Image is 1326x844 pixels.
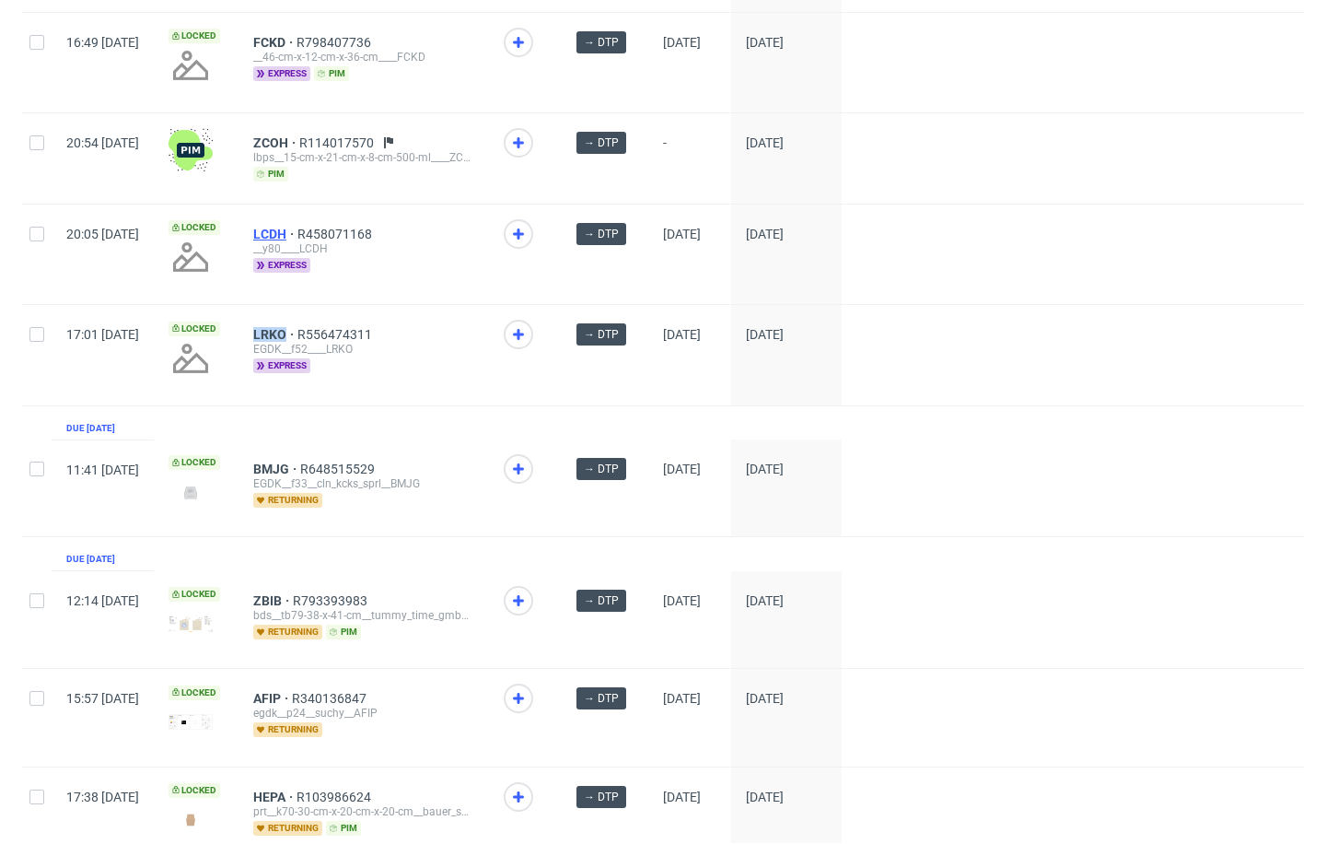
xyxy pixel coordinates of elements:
span: → DTP [584,135,619,151]
span: Locked [169,29,220,43]
span: Locked [169,220,220,235]
a: R793393983 [293,593,371,608]
a: LCDH [253,227,297,241]
a: R458071168 [297,227,376,241]
a: R648515529 [300,462,378,476]
span: 20:05 [DATE] [66,227,139,241]
span: → DTP [584,34,619,51]
img: version_two_editor_data [169,714,213,730]
a: ZCOH [253,135,299,150]
span: express [253,358,310,373]
div: EGDK__f52____LRKO [253,342,474,357]
span: [DATE] [663,227,701,241]
span: [DATE] [746,327,784,342]
span: 20:54 [DATE] [66,135,139,150]
img: version_two_editor_design [169,807,213,832]
span: [DATE] [746,35,784,50]
span: - [663,135,716,182]
div: EGDK__f33__cln_kcks_sprl__BMJG [253,476,474,491]
span: Locked [169,686,220,700]
a: HEPA [253,790,297,804]
div: __y80____LCDH [253,241,474,256]
span: returning [253,625,322,639]
span: [DATE] [746,462,784,476]
img: no_design.png [169,235,213,279]
img: no_design.png [169,43,213,88]
span: [DATE] [663,593,701,608]
div: prt__k70-30-cm-x-20-cm-x-20-cm__bauer_sohne_gmbh_co_kg__HEPA [253,804,474,819]
span: → DTP [584,226,619,242]
a: R114017570 [299,135,378,150]
span: 12:14 [DATE] [66,593,139,608]
a: FCKD [253,35,297,50]
span: [DATE] [746,593,784,608]
a: ZBIB [253,593,293,608]
div: bds__tb79-38-x-41-cm__tummy_time_gmbh__ZBIB [253,608,474,623]
span: 15:57 [DATE] [66,691,139,706]
span: [DATE] [746,790,784,804]
img: wHgJFi1I6lmhQAAAABJRU5ErkJggg== [169,128,213,172]
span: express [253,66,310,81]
span: 11:41 [DATE] [66,463,139,477]
span: pim [326,821,361,836]
span: [DATE] [663,462,701,476]
span: → DTP [584,326,619,343]
span: → DTP [584,592,619,609]
a: R556474311 [297,327,376,342]
span: returning [253,821,322,836]
span: 17:01 [DATE] [66,327,139,342]
a: R340136847 [292,691,370,706]
span: → DTP [584,789,619,805]
span: 16:49 [DATE] [66,35,139,50]
span: → DTP [584,461,619,477]
span: Locked [169,783,220,798]
span: [DATE] [746,135,784,150]
div: egdk__p24__suchy__AFIP [253,706,474,721]
img: version_two_editor_design [169,480,213,505]
span: pim [326,625,361,639]
span: Locked [169,587,220,602]
div: lbps__15-cm-x-21-cm-x-8-cm-500-ml____ZCOH [253,150,474,165]
span: [DATE] [746,691,784,706]
span: returning [253,722,322,737]
span: [DATE] [663,327,701,342]
img: version_two_editor_design.png [169,615,213,632]
a: R103986624 [297,790,375,804]
img: no_design.png [169,336,213,381]
a: AFIP [253,691,292,706]
div: Due [DATE] [66,421,115,436]
span: pim [253,167,288,182]
div: Due [DATE] [66,552,115,567]
span: express [253,258,310,273]
span: → DTP [584,690,619,707]
span: returning [253,493,322,508]
span: [DATE] [663,790,701,804]
div: __46-cm-x-12-cm-x-36-cm____FCKD [253,50,474,64]
a: LRKO [253,327,297,342]
span: [DATE] [663,691,701,706]
span: pim [314,66,349,81]
span: 17:38 [DATE] [66,790,139,804]
span: Locked [169,322,220,336]
span: Locked [169,455,220,470]
span: [DATE] [663,35,701,50]
span: [DATE] [746,227,784,241]
a: BMJG [253,462,300,476]
a: R798407736 [297,35,375,50]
